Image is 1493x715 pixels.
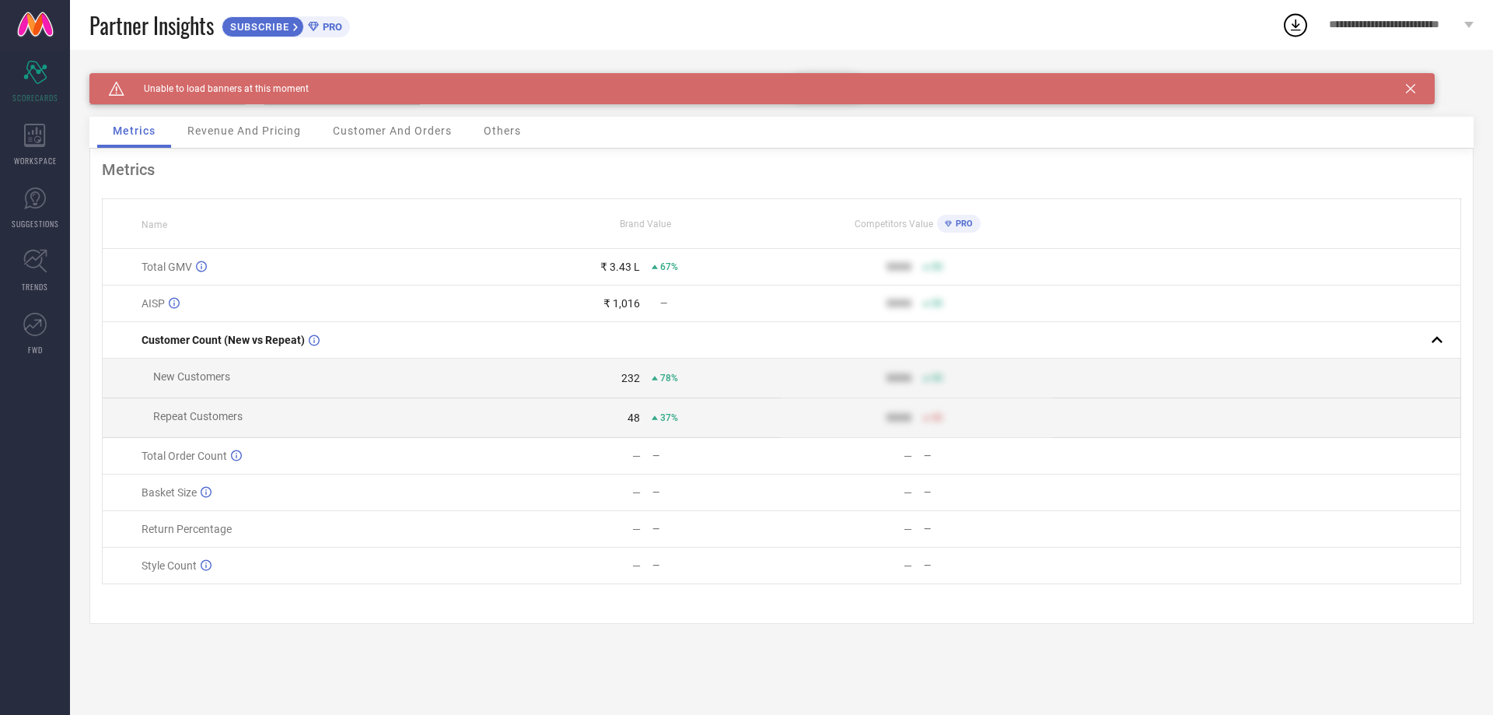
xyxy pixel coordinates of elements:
span: FWD [28,344,43,356]
div: ₹ 1,016 [603,297,640,310]
div: — [652,450,781,461]
span: SUBSCRIBE [222,21,293,33]
span: 78% [660,373,678,384]
span: TRENDS [22,281,48,293]
span: Return Percentage [142,523,232,535]
span: Style Count [142,559,197,572]
div: — [924,560,1052,571]
span: Brand Value [620,219,671,230]
span: PRO [319,21,342,33]
div: 48 [628,412,640,424]
span: Customer Count (New vs Repeat) [142,334,305,346]
a: SUBSCRIBEPRO [222,12,350,37]
div: Open download list [1281,11,1309,39]
span: 37% [660,412,678,423]
span: SUGGESTIONS [12,218,59,230]
span: Revenue And Pricing [187,124,301,137]
span: Unable to load banners at this moment [124,83,309,94]
span: AISP [142,297,165,310]
div: — [652,524,781,534]
span: Repeat Customers [153,410,243,422]
span: 50 [932,261,942,272]
span: 50 [932,412,942,423]
div: — [632,559,641,572]
div: — [924,487,1052,498]
span: Metrics [113,124,156,137]
div: 9999 [886,261,911,273]
span: Others [484,124,521,137]
div: — [904,450,912,462]
div: — [632,523,641,535]
span: Total Order Count [142,450,227,462]
span: — [660,298,667,309]
div: 9999 [886,297,911,310]
div: — [904,523,912,535]
div: — [924,524,1052,534]
span: Partner Insights [89,9,214,41]
div: — [652,487,781,498]
div: — [904,559,912,572]
span: 67% [660,261,678,272]
span: Basket Size [142,486,197,499]
div: — [904,486,912,499]
span: 50 [932,373,942,384]
div: 9999 [886,412,911,424]
span: SCORECARDS [12,92,58,103]
span: Name [142,219,167,230]
span: Total GMV [142,261,192,273]
span: Competitors Value [855,219,933,230]
span: New Customers [153,370,230,383]
div: 232 [621,372,640,384]
span: 50 [932,298,942,309]
div: 9999 [886,372,911,384]
div: — [652,560,781,571]
span: WORKSPACE [14,155,57,166]
span: Customer And Orders [333,124,452,137]
div: — [924,450,1052,461]
div: — [632,450,641,462]
div: Metrics [102,160,1461,179]
span: PRO [952,219,973,229]
div: — [632,486,641,499]
div: Brand [89,73,245,84]
div: ₹ 3.43 L [600,261,640,273]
